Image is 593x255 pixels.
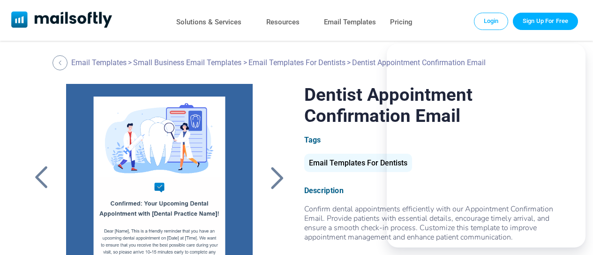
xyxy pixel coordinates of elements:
a: Email Templates For Dentists [248,58,345,67]
a: Solutions & Services [176,15,241,29]
iframe: Embedded Agent [387,44,585,247]
a: Resources [266,15,300,29]
h1: Dentist Appointment Confirmation Email [304,84,563,126]
div: Tags [304,135,563,144]
div: Email Templates For Dentists [304,154,412,172]
a: Back [30,165,53,190]
a: Back [53,55,70,70]
a: Email Templates [71,58,127,67]
a: Pricing [390,15,413,29]
a: Mailsoftly [11,11,112,30]
a: Back [265,165,289,190]
a: Small Business Email Templates [133,58,241,67]
a: Login [474,13,509,30]
a: Trial [513,13,578,30]
div: Description [304,186,563,195]
a: Email Templates [324,15,376,29]
a: Email Templates For Dentists [304,162,412,166]
div: Confirm dental appointments efficiently with our Appointment Confirmation Email. Provide patients... [304,204,563,242]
